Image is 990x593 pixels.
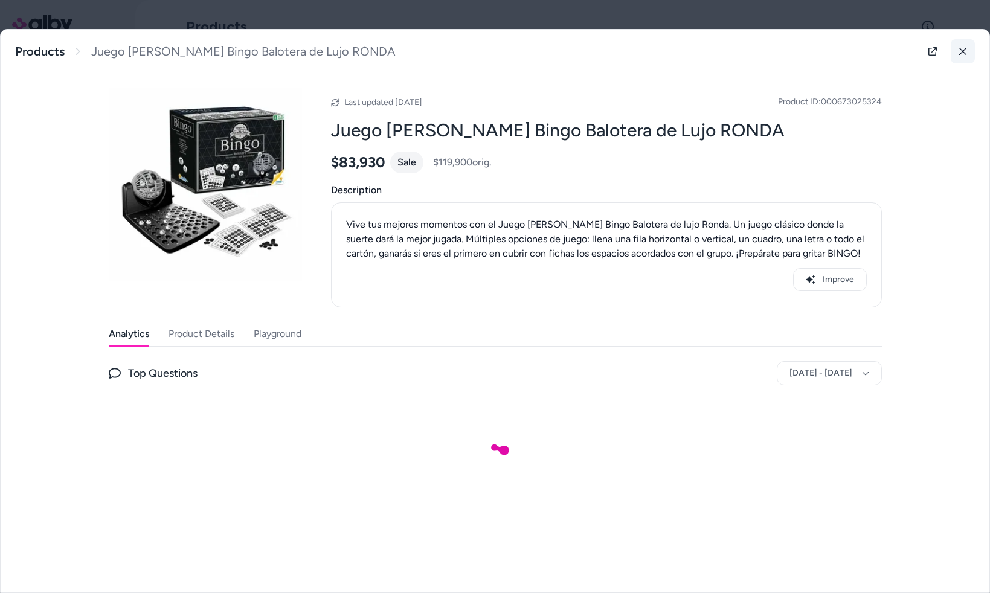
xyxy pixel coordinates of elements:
nav: breadcrumb [15,44,396,59]
span: $83,930 [331,153,385,171]
h2: Juego [PERSON_NAME] Bingo Balotera de Lujo RONDA [331,119,882,142]
span: Juego [PERSON_NAME] Bingo Balotera de Lujo RONDA [91,44,396,59]
span: $119,900 orig. [433,155,492,170]
span: Last updated [DATE] [344,97,422,107]
button: [DATE] - [DATE] [777,361,882,385]
div: Sale [390,152,423,173]
img: 000673025324-001-310Wx310H [109,88,302,281]
span: Description [331,183,882,197]
span: Product ID: 000673025324 [778,96,882,108]
a: Products [15,44,65,59]
span: Top Questions [128,365,198,382]
button: Improve [793,268,867,291]
p: Vive tus mejores momentos con el Juego [PERSON_NAME] Bingo Balotera de lujo Ronda. Un juego clási... [346,217,867,261]
button: Analytics [109,322,149,346]
button: Playground [254,322,301,346]
button: Product Details [169,322,234,346]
